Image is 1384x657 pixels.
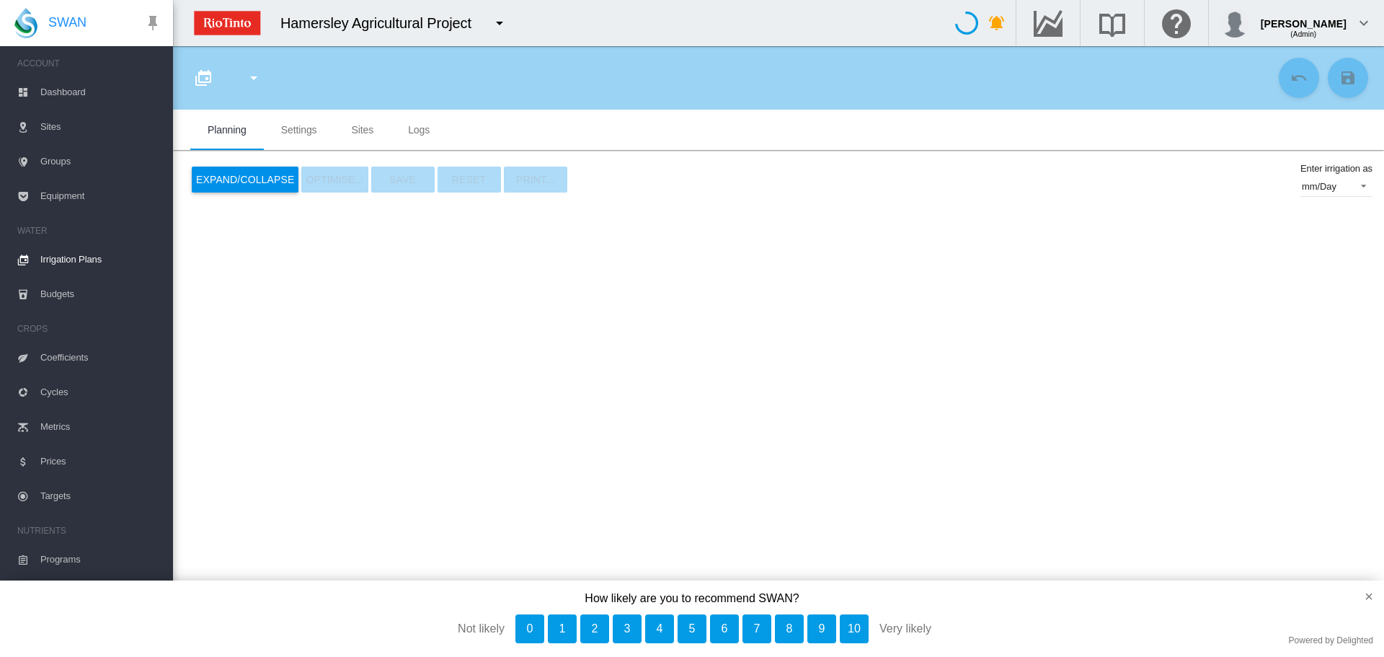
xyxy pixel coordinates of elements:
[324,614,505,643] div: Not likely
[301,167,368,193] button: OPTIMISE...
[40,144,161,179] span: Groups
[485,9,514,38] button: icon-menu-down
[580,614,609,643] button: 2
[1290,69,1308,87] md-icon: icon-undo
[807,614,836,643] button: 9
[1341,581,1384,612] button: close survey
[1279,58,1319,98] button: Cancel Changes
[408,124,430,136] span: Logs
[371,167,435,193] button: Save
[491,14,508,32] md-icon: icon-menu-down
[1302,181,1336,192] div: mm/Day
[40,75,161,110] span: Dashboard
[280,13,484,33] div: Hamersley Agricultural Project
[879,614,1060,643] div: Very likely
[1355,14,1372,32] md-icon: icon-chevron-down
[40,179,161,213] span: Equipment
[40,340,161,375] span: Coefficients
[17,219,161,242] span: WATER
[645,614,674,643] button: 4
[1300,163,1372,174] md-label: Enter irrigation as
[144,14,161,32] md-icon: icon-pin
[17,52,161,75] span: ACCOUNT
[515,614,544,643] button: 0, Not likely
[264,110,334,150] md-tab-item: Settings
[334,110,391,150] md-tab-item: Sites
[40,444,161,479] span: Prices
[1339,69,1357,87] md-icon: icon-content-save
[40,110,161,144] span: Sites
[195,69,212,87] md-icon: icon-calendar-multiple
[742,614,771,643] button: 7
[192,167,298,193] button: Expand/Collapse
[1095,14,1130,32] md-icon: Search the knowledge base
[988,14,1006,32] md-icon: icon-bell-ring
[40,479,161,513] span: Targets
[245,69,262,87] md-icon: icon-menu-down
[239,63,268,92] button: icon-menu-down
[548,614,577,643] button: 1
[1031,14,1065,32] md-icon: Go to the Data Hub
[40,242,161,277] span: Irrigation Plans
[1220,9,1249,38] img: profile.jpg
[504,167,567,193] button: PRINT...
[678,614,706,643] button: 5
[982,9,1011,38] button: icon-bell-ring
[1290,30,1316,38] span: (Admin)
[840,614,869,643] button: 10, Very likely
[189,63,218,92] button: Click to go to full list of plans
[40,542,161,577] span: Programs
[188,5,266,41] img: ZPXdBAAAAAElFTkSuQmCC
[14,8,37,38] img: SWAN-Landscape-Logo-Colour-drop.png
[438,167,501,193] button: Reset
[1159,14,1194,32] md-icon: Click here for help
[1261,11,1347,25] div: [PERSON_NAME]
[775,614,804,643] button: 8
[40,277,161,312] span: Budgets
[17,519,161,542] span: NUTRIENTS
[17,317,161,340] span: CROPS
[1328,58,1368,98] button: Save Changes
[40,375,161,410] span: Cycles
[190,110,264,150] md-tab-item: Planning
[48,14,86,32] span: SWAN
[613,614,642,643] button: 3
[710,614,739,643] button: 6
[40,410,161,444] span: Metrics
